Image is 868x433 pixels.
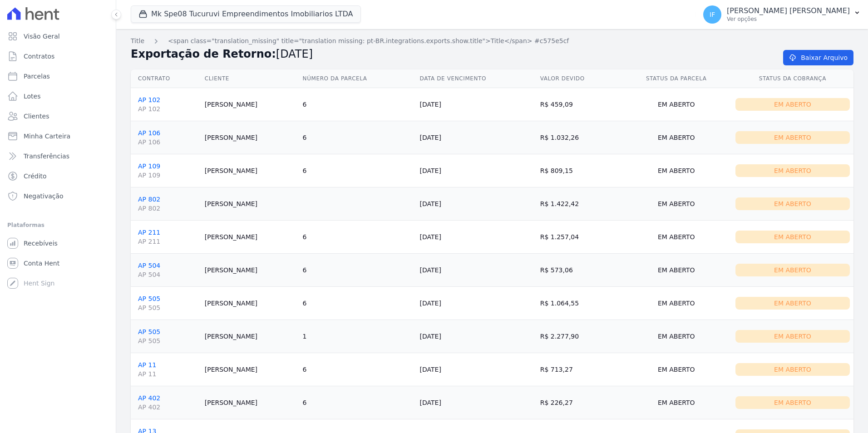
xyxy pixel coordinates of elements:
[138,295,197,312] a: AP 505AP 505
[24,172,47,181] span: Crédito
[24,92,41,101] span: Lotes
[24,152,69,161] span: Transferências
[201,187,299,221] td: [PERSON_NAME]
[24,32,60,41] span: Visão Geral
[537,353,621,386] td: R$ 713,27
[138,369,197,379] span: AP 11
[625,363,728,376] div: Em Aberto
[168,36,569,46] a: <span class="translation_missing" title="translation missing: pt-BR.integrations.exports.show.tit...
[416,187,537,221] td: [DATE]
[625,264,728,276] div: Em Aberto
[727,6,850,15] p: [PERSON_NAME] [PERSON_NAME]
[131,46,769,62] h2: Exportação de Retorno:
[625,330,728,343] div: Em Aberto
[416,320,537,353] td: [DATE]
[735,264,850,276] div: Em Aberto
[299,320,416,353] td: 1
[131,36,144,46] a: Title
[201,69,299,88] th: Cliente
[201,353,299,386] td: [PERSON_NAME]
[4,147,112,165] a: Transferências
[7,220,108,231] div: Plataformas
[4,107,112,125] a: Clientes
[537,154,621,187] td: R$ 809,15
[416,353,537,386] td: [DATE]
[4,87,112,105] a: Lotes
[416,221,537,254] td: [DATE]
[299,353,416,386] td: 6
[727,15,850,23] p: Ver opções
[138,96,197,113] a: AP 102AP 102
[299,254,416,287] td: 6
[537,88,621,121] td: R$ 459,09
[625,98,728,111] div: Em Aberto
[138,237,197,246] span: AP 211
[201,121,299,154] td: [PERSON_NAME]
[416,386,537,419] td: [DATE]
[201,88,299,121] td: [PERSON_NAME]
[4,234,112,252] a: Recebíveis
[201,221,299,254] td: [PERSON_NAME]
[24,72,50,81] span: Parcelas
[416,88,537,121] td: [DATE]
[138,303,197,312] span: AP 505
[24,259,59,268] span: Conta Hent
[735,164,850,177] div: Em Aberto
[131,5,361,23] button: Mk Spe08 Tucuruvi Empreendimentos Imobiliarios LTDA
[299,221,416,254] td: 6
[138,229,197,246] a: AP 211AP 211
[138,328,197,345] a: AP 505AP 505
[710,11,715,18] span: IF
[131,37,144,44] span: translation missing: pt-BR.integrations.exports.index.title
[201,254,299,287] td: [PERSON_NAME]
[537,386,621,419] td: R$ 226,27
[201,287,299,320] td: [PERSON_NAME]
[537,187,621,221] td: R$ 1.422,42
[131,36,853,46] nav: Breadcrumb
[299,121,416,154] td: 6
[299,88,416,121] td: 6
[131,69,201,88] th: Contrato
[138,129,197,147] a: AP 106AP 106
[735,396,850,409] div: Em Aberto
[138,336,197,345] span: AP 505
[4,254,112,272] a: Conta Hent
[625,231,728,243] div: Em Aberto
[4,47,112,65] a: Contratos
[537,287,621,320] td: R$ 1.064,55
[625,197,728,210] div: Em Aberto
[732,69,853,88] th: Status da Cobrança
[299,386,416,419] td: 6
[24,112,49,121] span: Clientes
[299,69,416,88] th: Número da Parcela
[625,297,728,310] div: Em Aberto
[4,127,112,145] a: Minha Carteira
[625,164,728,177] div: Em Aberto
[24,239,58,248] span: Recebíveis
[537,121,621,154] td: R$ 1.032,26
[625,396,728,409] div: Em Aberto
[735,197,850,210] div: Em Aberto
[138,204,197,213] span: AP 802
[201,154,299,187] td: [PERSON_NAME]
[416,69,537,88] th: Data de Vencimento
[138,162,197,180] a: AP 109AP 109
[201,386,299,419] td: [PERSON_NAME]
[299,154,416,187] td: 6
[783,50,853,65] a: Baixar Arquivo
[537,320,621,353] td: R$ 2.277,90
[735,98,850,111] div: Em Aberto
[537,221,621,254] td: R$ 1.257,04
[276,48,313,60] span: [DATE]
[138,361,197,379] a: AP 11AP 11
[24,52,54,61] span: Contratos
[24,132,70,141] span: Minha Carteira
[416,154,537,187] td: [DATE]
[138,138,197,147] span: AP 106
[138,171,197,180] span: AP 109
[625,131,728,144] div: Em Aberto
[416,254,537,287] td: [DATE]
[621,69,732,88] th: Status da Parcela
[735,297,850,310] div: Em Aberto
[138,104,197,113] span: AP 102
